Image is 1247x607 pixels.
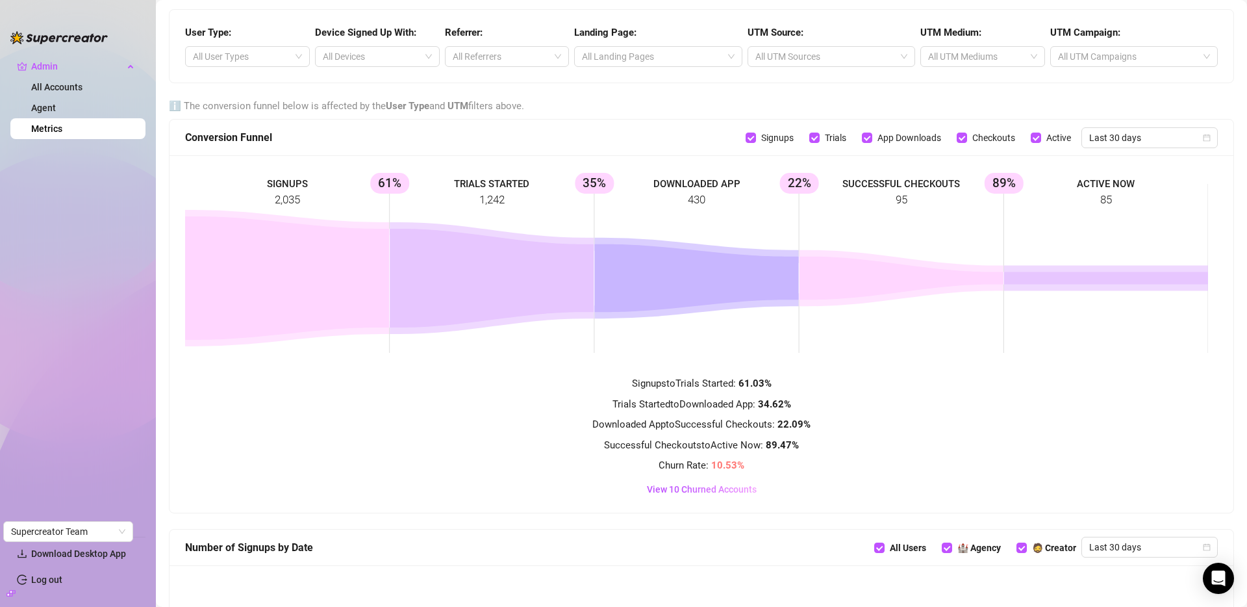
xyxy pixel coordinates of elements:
[738,378,772,389] strong: 61.03 %
[758,398,791,410] strong: 34.62 %
[185,129,746,146] div: Conversion Funnel
[756,131,799,145] span: Signups
[604,439,799,451] span: Successful Checkouts to Active Now :
[647,484,757,495] span: View 10 Churned Accounts
[777,419,811,430] strong: 22.09 %
[169,99,1234,114] div: The conversion funnel below is affected by the and filters above.
[711,459,744,471] strong: 10.53 %
[574,27,636,38] strong: Landing Page:
[31,549,126,559] span: Download Desktop App
[659,459,744,471] span: Churn Rate:
[447,100,468,112] strong: UTM
[17,61,27,71] span: crown
[1089,537,1210,557] span: Last 30 days
[967,131,1020,145] span: Checkouts
[31,575,62,585] a: Log out
[185,539,313,556] span: Number of Signups by Date
[315,27,416,38] strong: Device Signed Up With:
[820,131,851,145] span: Trials
[592,419,811,430] span: Downloaded App to Successful Checkouts :
[17,549,27,559] span: download
[952,541,1006,555] span: 🏰 Agency
[632,378,772,389] span: Signups to Trials Started :
[920,27,981,38] strong: UTM Medium:
[1203,543,1211,551] span: calendar
[612,398,791,410] span: Trials Started to Downloaded App :
[1089,128,1210,148] span: Last 30 days
[1203,563,1234,594] div: Open Intercom Messenger
[1050,27,1120,38] strong: UTM Campaign:
[386,100,429,112] strong: User Type
[185,27,231,38] strong: User Type:
[6,589,16,598] span: build
[169,100,181,112] span: info
[31,82,82,92] a: All Accounts
[748,27,803,38] strong: UTM Source:
[1203,134,1211,142] span: calendar
[872,131,946,145] span: App Downloads
[10,31,108,44] img: logo-BBDzfeDw.svg
[11,522,125,541] span: Supercreator Team
[31,56,123,77] span: Admin
[31,103,56,113] a: Agent
[1041,131,1076,145] span: Active
[642,482,762,497] button: View 10 Churned Accounts
[445,27,483,38] strong: Referrer:
[31,123,62,134] a: Metrics
[885,541,931,555] span: All Users
[1027,541,1081,555] span: 🧔 Creator
[766,439,799,451] strong: 89.47 %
